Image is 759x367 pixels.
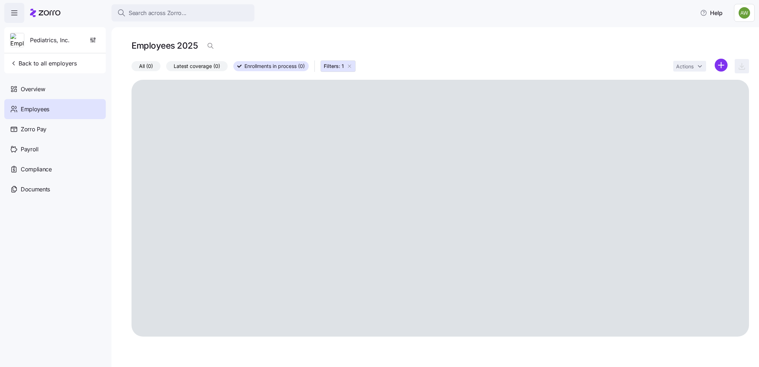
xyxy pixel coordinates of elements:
span: Documents [21,185,50,194]
span: All (0) [139,62,153,71]
span: Pediatrics, Inc. [30,36,70,45]
a: Documents [4,179,106,199]
button: Help [694,6,728,20]
button: Filters: 1 [321,60,356,72]
a: Payroll [4,139,106,159]
button: Search across Zorro... [111,4,254,21]
a: Overview [4,79,106,99]
img: Employer logo [10,33,24,48]
span: Help [700,9,723,17]
span: Search across Zorro... [129,9,187,18]
span: Enrollments in process (0) [244,62,305,71]
span: Latest coverage (0) [174,62,220,71]
span: Filters: 1 [324,63,344,70]
span: Compliance [21,165,52,174]
span: Actions [676,64,694,69]
img: 187a7125535df60c6aafd4bbd4ff0edb [739,7,750,19]
svg: add icon [715,59,728,72]
span: Zorro Pay [21,125,46,134]
h1: Employees 2025 [132,40,198,51]
button: Actions [673,61,706,72]
a: Employees [4,99,106,119]
a: Compliance [4,159,106,179]
span: Back to all employers [10,59,77,68]
button: Back to all employers [7,56,80,70]
a: Zorro Pay [4,119,106,139]
span: Employees [21,105,49,114]
span: Payroll [21,145,39,154]
span: Overview [21,85,45,94]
